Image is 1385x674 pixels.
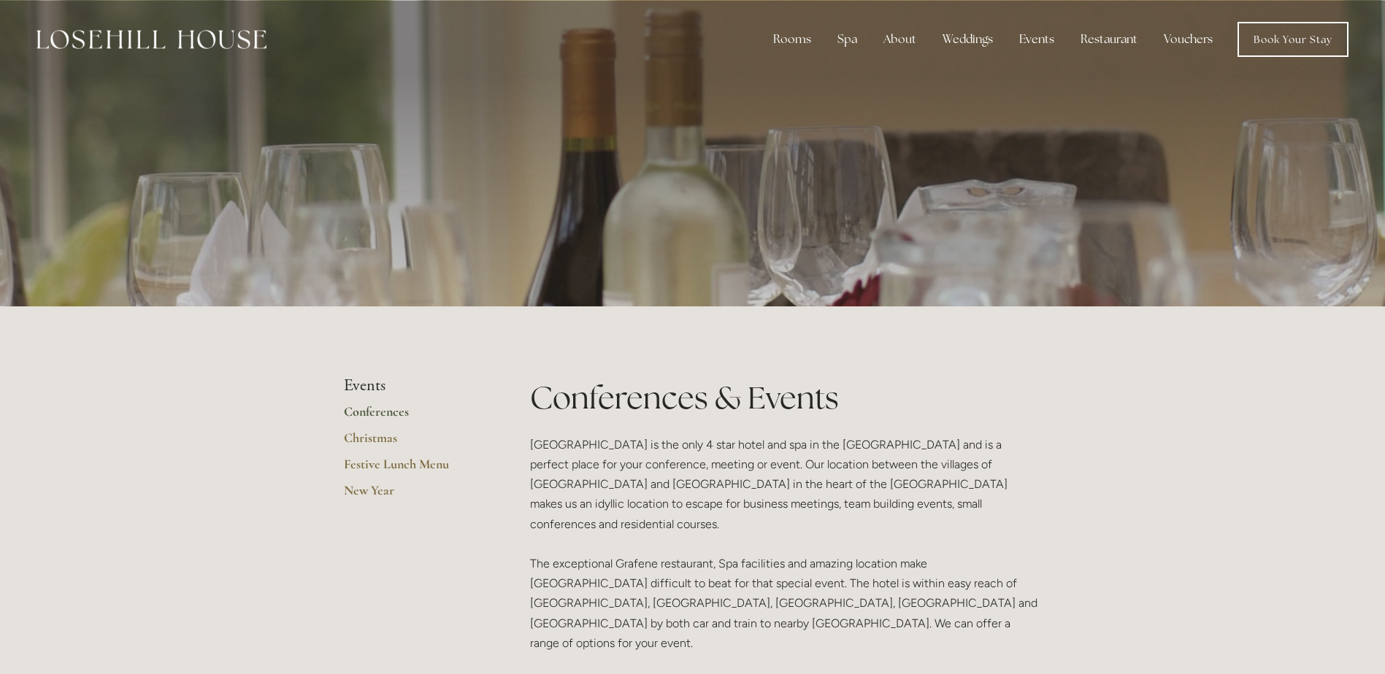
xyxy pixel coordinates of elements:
[1152,25,1224,54] a: Vouchers
[1008,25,1066,54] div: Events
[530,376,1042,419] h1: Conferences & Events
[1238,22,1348,57] a: Book Your Stay
[826,25,869,54] div: Spa
[37,30,266,49] img: Losehill House
[344,430,483,456] a: Christmas
[761,25,823,54] div: Rooms
[344,403,483,430] a: Conferences
[344,482,483,508] a: New Year
[931,25,1005,54] div: Weddings
[1069,25,1149,54] div: Restaurant
[872,25,928,54] div: About
[344,376,483,395] li: Events
[344,456,483,482] a: Festive Lunch Menu
[530,435,1042,653] p: [GEOGRAPHIC_DATA] is the only 4 star hotel and spa in the [GEOGRAPHIC_DATA] and is a perfect plac...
